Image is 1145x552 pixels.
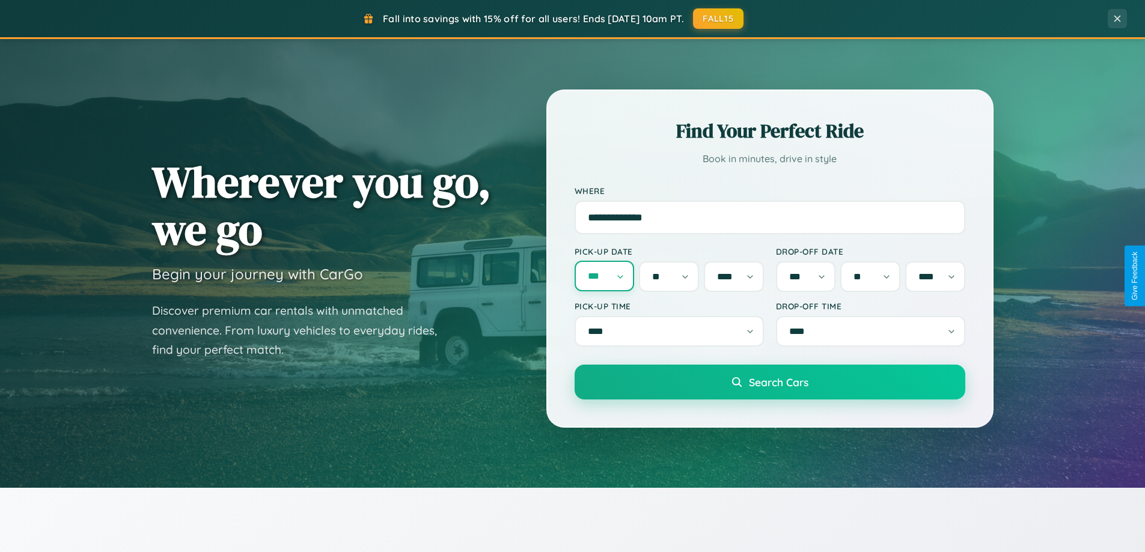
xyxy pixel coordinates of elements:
h1: Wherever you go, we go [152,158,491,253]
p: Discover premium car rentals with unmatched convenience. From luxury vehicles to everyday rides, ... [152,301,453,360]
label: Pick-up Time [575,301,764,311]
button: Search Cars [575,365,965,399]
span: Search Cars [749,375,808,389]
p: Book in minutes, drive in style [575,150,965,168]
label: Drop-off Time [776,301,965,311]
label: Drop-off Date [776,246,965,256]
h3: Begin your journey with CarGo [152,265,363,283]
label: Pick-up Date [575,246,764,256]
h2: Find Your Perfect Ride [575,118,965,144]
span: Fall into savings with 15% off for all users! Ends [DATE] 10am PT. [383,13,684,25]
button: FALL15 [693,8,743,29]
label: Where [575,186,965,196]
div: Give Feedback [1131,252,1139,300]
